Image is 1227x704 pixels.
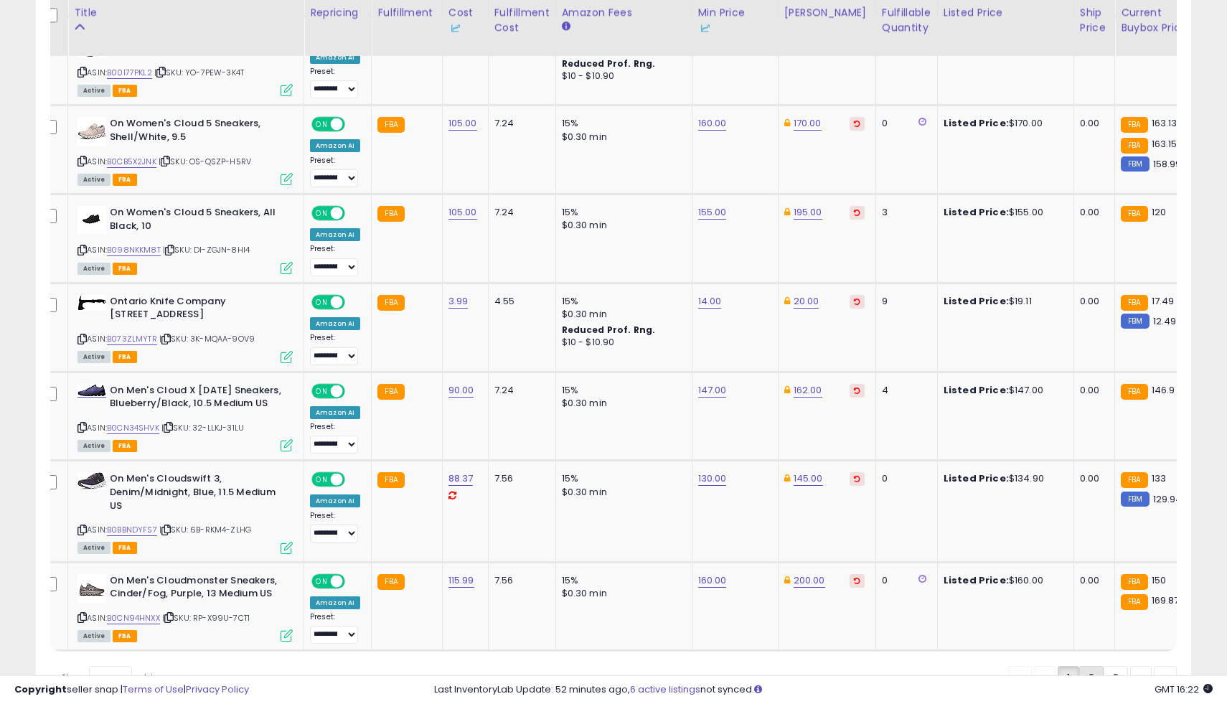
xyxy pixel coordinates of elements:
b: On Women's Cloud 5 Sneakers, Shell/White, 9.5 [110,117,284,147]
span: ON [313,207,331,220]
span: 169.87 [1152,593,1180,607]
div: seller snap | | [14,683,249,697]
span: 163.15 [1152,137,1177,151]
a: 160.00 [698,573,727,588]
span: All listings currently available for purchase on Amazon [77,630,111,642]
a: 170.00 [794,116,822,131]
div: 0 [882,574,926,587]
div: 0.00 [1080,117,1104,130]
div: 9 [882,295,926,308]
img: 41W32s3L3QL._SL40_.jpg [77,117,106,146]
span: OFF [343,296,366,308]
div: Amazon AI [310,139,360,152]
a: B098NKKM8T [107,244,161,256]
div: $10 - $10.90 [562,337,681,349]
div: ASIN: [77,117,293,184]
span: | SKU: DI-ZGJN-8HI4 [163,244,250,255]
small: FBA [1121,295,1147,311]
span: | SKU: 3K-MQAA-9OV9 [159,333,255,344]
b: Ontario Knife Company [STREET_ADDRESS] [110,295,284,325]
div: ASIN: [77,29,293,95]
span: › [1139,671,1142,685]
span: ON [313,296,331,308]
div: ASIN: [77,574,293,641]
div: Preset: [310,511,360,543]
span: | SKU: YO-7PEW-3K4T [154,67,244,78]
b: Listed Price: [944,471,1009,485]
span: 17.49 [1152,294,1175,308]
div: Amazon AI [310,228,360,241]
span: » [1163,671,1167,685]
span: FBA [113,542,137,554]
div: 15% [562,117,681,130]
img: 417jQfZOzwL._SL40_.jpg [77,574,106,603]
a: 1 [1058,666,1079,690]
small: FBA [377,472,404,488]
b: Reduced Prof. Rng. [562,57,656,70]
div: 0.00 [1080,574,1104,587]
div: Some or all of the values in this column are provided from Inventory Lab. [698,20,772,35]
div: Fulfillment Cost [494,5,550,35]
span: OFF [343,474,366,486]
b: Reduced Prof. Rng. [562,324,656,336]
span: ON [313,474,331,486]
div: 4.55 [494,295,545,308]
b: Listed Price: [944,573,1009,587]
b: Listed Price: [944,294,1009,308]
a: 147.00 [698,383,727,398]
div: 0.00 [1080,384,1104,397]
div: 0.00 [1080,472,1104,485]
a: B0CN94HNXX [107,612,160,624]
div: Preset: [310,244,360,276]
a: 20.00 [794,294,819,309]
small: FBA [377,206,404,222]
span: 2025-08-10 16:22 GMT [1155,682,1213,696]
span: 146.9 [1152,383,1175,397]
div: 0.00 [1080,206,1104,219]
span: ON [313,575,331,587]
span: All listings currently available for purchase on Amazon [77,85,111,97]
small: FBA [377,574,404,590]
img: 31HfzofI8kL._SL40_.jpg [77,384,106,397]
b: Listed Price: [944,116,1009,130]
span: 12.49 [1153,314,1177,328]
img: InventoryLab Logo [698,22,713,36]
span: All listings currently available for purchase on Amazon [77,440,111,452]
span: 129.94 [1153,492,1183,506]
a: B073ZLMYTR [107,333,157,345]
small: FBA [1121,384,1147,400]
img: InventoryLab Logo [448,22,463,36]
strong: Copyright [14,682,67,696]
div: ASIN: [77,472,293,552]
span: 150 [1152,573,1166,587]
a: 6 active listings [630,682,700,696]
a: 90.00 [448,383,474,398]
small: FBM [1121,156,1149,172]
div: Preset: [310,156,360,188]
a: 2 [1079,666,1104,690]
div: $155.00 [944,206,1063,219]
a: 195.00 [794,205,822,220]
div: 7.56 [494,574,545,587]
small: FBA [377,117,404,133]
div: $0.30 min [562,486,681,499]
div: $0.30 min [562,397,681,410]
small: FBA [1121,206,1147,222]
span: FBA [113,440,137,452]
a: 200.00 [794,573,825,588]
img: 21hUlFHqnLL._SL40_.jpg [77,206,106,234]
b: On Men's Cloudswift 3, Denim/Midnight, Blue, 11.5 Medium US [110,472,284,516]
img: 41MWcZINtZL._SL40_.jpg [77,472,106,489]
div: Ship Price [1080,5,1109,35]
div: 7.24 [494,206,545,219]
div: 0 [882,117,926,130]
div: $147.00 [944,384,1063,397]
div: $134.90 [944,472,1063,485]
span: All listings currently available for purchase on Amazon [77,542,111,554]
a: 88.37 [448,471,474,486]
span: | SKU: OS-QSZP-H5RV [159,156,251,167]
a: 160.00 [698,116,727,131]
small: FBM [1121,314,1149,329]
a: B0CB5X2JNK [107,156,156,168]
div: Preset: [310,612,360,644]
